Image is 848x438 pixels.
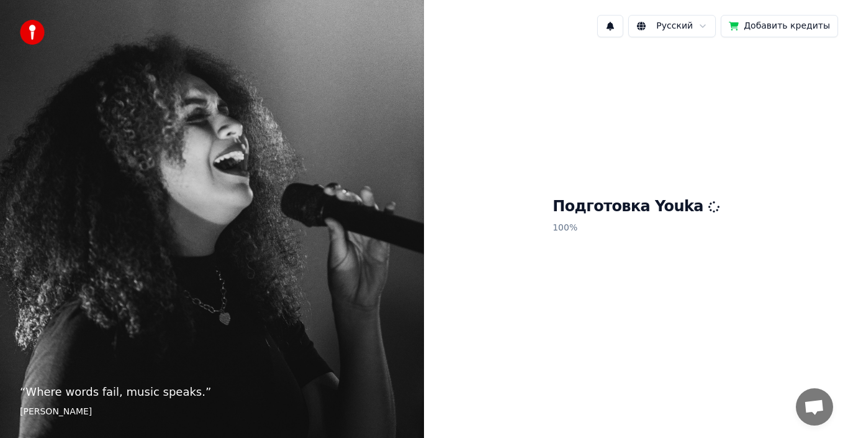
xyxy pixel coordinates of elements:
[553,197,719,217] h1: Подготовка Youka
[796,388,833,426] a: Открытый чат
[20,383,404,401] p: “ Where words fail, music speaks. ”
[20,406,404,418] footer: [PERSON_NAME]
[20,20,45,45] img: youka
[553,217,719,239] p: 100 %
[721,15,838,37] button: Добавить кредиты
